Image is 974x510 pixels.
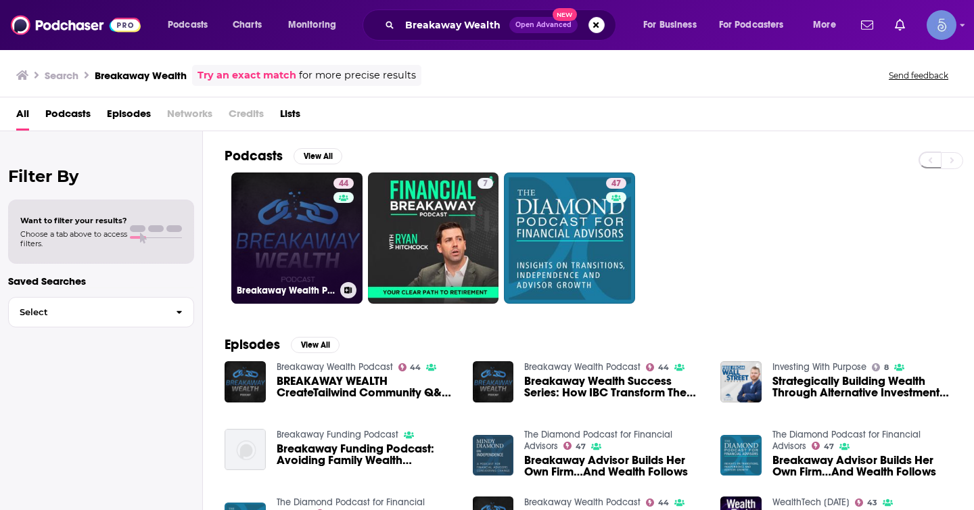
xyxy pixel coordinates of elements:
a: Strategically Building Wealth Through Alternative Investments with Jim Oliver of The Breakaway We... [772,375,952,398]
a: 47 [504,172,635,304]
a: Breakaway Wealth Success Series: How IBC Transform The Life of Javier Heredia [473,361,514,402]
a: Lists [280,103,300,131]
div: Search podcasts, credits, & more... [375,9,629,41]
a: WealthTech Today [772,496,850,508]
span: Breakaway Wealth Success Series: How IBC Transform The Life of [PERSON_NAME] [524,375,704,398]
a: 43 [855,499,877,507]
a: 44 [646,363,669,371]
button: Send feedback [885,70,952,81]
a: 47 [812,442,834,450]
span: Monitoring [288,16,336,34]
button: View All [291,337,340,353]
span: Charts [233,16,262,34]
button: Show profile menu [927,10,956,40]
a: 47 [563,442,586,450]
a: Breakaway Wealth Podcast [524,361,641,373]
a: 44 [333,178,354,189]
span: Credits [229,103,264,131]
img: User Profile [927,10,956,40]
span: Networks [167,103,212,131]
span: 44 [410,365,421,371]
a: 44 [398,363,421,371]
span: For Business [643,16,697,34]
a: Breakaway Wealth Podcast [524,496,641,508]
span: 47 [611,177,621,191]
button: View All [294,148,342,164]
a: 44 [646,499,669,507]
span: Podcasts [168,16,208,34]
a: Try an exact match [198,68,296,83]
a: Show notifications dropdown [856,14,879,37]
img: Podchaser - Follow, Share and Rate Podcasts [11,12,141,38]
span: 43 [867,500,877,506]
h3: Search [45,69,78,82]
span: 44 [658,500,669,506]
a: Investing With Purpose [772,361,866,373]
a: PodcastsView All [225,147,342,164]
button: open menu [804,14,853,36]
img: BREAKAWAY WEALTH CreateTailwind Community Q&A Discussion [225,361,266,402]
p: Saved Searches [8,275,194,287]
a: Episodes [107,103,151,131]
a: Charts [224,14,270,36]
a: Breakaway Funding Podcast [277,429,398,440]
h2: Filter By [8,166,194,186]
span: Select [9,308,165,317]
input: Search podcasts, credits, & more... [400,14,509,36]
img: Breakaway Advisor Builds Her Own Firm…And Wealth Follows [473,435,514,476]
button: open menu [279,14,354,36]
span: 47 [824,444,834,450]
span: Want to filter your results? [20,216,127,225]
a: Breakaway Advisor Builds Her Own Firm…And Wealth Follows [772,455,952,478]
a: Breakaway Advisor Builds Her Own Firm…And Wealth Follows [524,455,704,478]
a: 7 [478,178,493,189]
span: 7 [483,177,488,191]
a: Podcasts [45,103,91,131]
span: Choose a tab above to access filters. [20,229,127,248]
img: Breakaway Advisor Builds Her Own Firm…And Wealth Follows [720,435,762,476]
span: 8 [884,365,889,371]
span: For Podcasters [719,16,784,34]
a: Breakaway Wealth Podcast [277,361,393,373]
span: Logged in as Spiral5-G1 [927,10,956,40]
span: 44 [339,177,348,191]
a: Show notifications dropdown [889,14,910,37]
a: 44Breakaway Wealth Podcast [231,172,363,304]
span: Open Advanced [515,22,572,28]
span: 47 [576,444,586,450]
span: All [16,103,29,131]
h2: Episodes [225,336,280,353]
button: open menu [634,14,714,36]
h3: Breakaway Wealth [95,69,187,82]
a: 7 [368,172,499,304]
img: Breakaway Funding Podcast: Avoiding Family Wealth Meltdowns: The Holiday Edition [225,429,266,470]
span: 44 [658,365,669,371]
a: Breakaway Funding Podcast: Avoiding Family Wealth Meltdowns: The Holiday Edition [277,443,457,466]
a: 47 [606,178,626,189]
a: The Diamond Podcast for Financial Advisors [772,429,921,452]
button: open menu [710,14,804,36]
button: open menu [158,14,225,36]
a: EpisodesView All [225,336,340,353]
a: 8 [872,363,889,371]
a: The Diamond Podcast for Financial Advisors [524,429,672,452]
img: Strategically Building Wealth Through Alternative Investments with Jim Oliver of The Breakaway We... [720,361,762,402]
span: for more precise results [299,68,416,83]
h3: Breakaway Wealth Podcast [237,285,335,296]
a: Breakaway Wealth Success Series: How IBC Transform The Life of Javier Heredia [524,375,704,398]
span: New [553,8,577,21]
span: Strategically Building Wealth Through Alternative Investments with [PERSON_NAME] of The Breakaway... [772,375,952,398]
h2: Podcasts [225,147,283,164]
